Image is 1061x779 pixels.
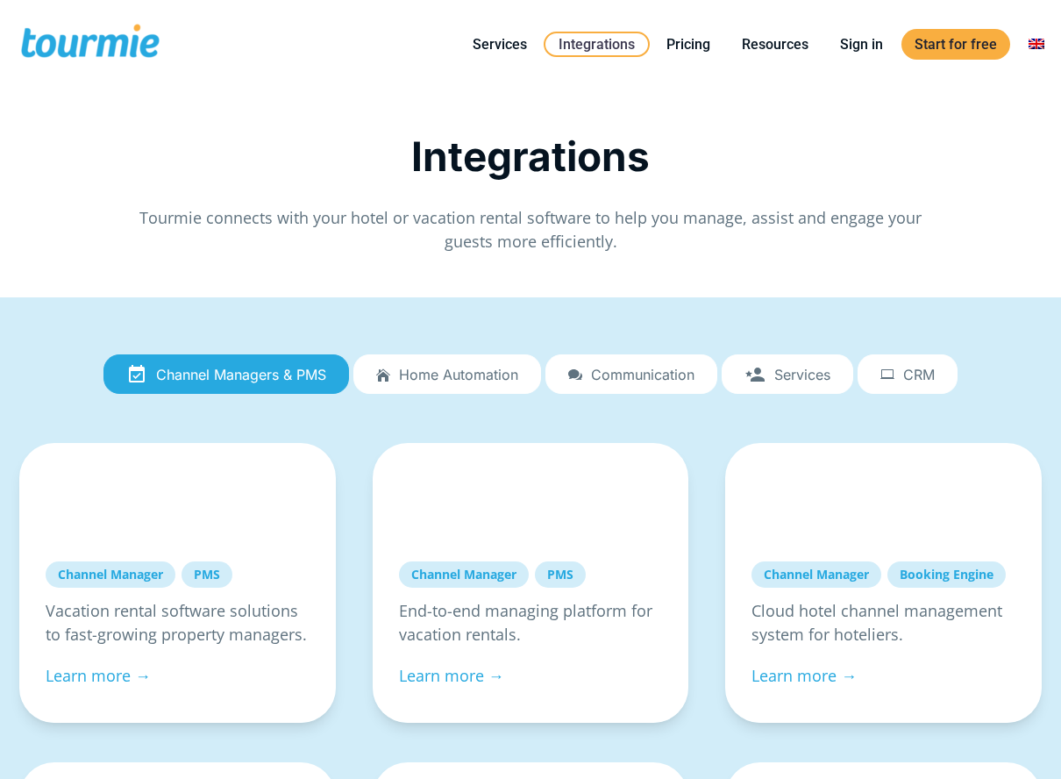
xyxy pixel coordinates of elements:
a: Learn more → [751,665,857,686]
a: Pricing [653,33,723,55]
a: PMS [535,561,586,588]
a: Learn more → [399,665,504,686]
span: Integrations [411,132,650,181]
span: Tourmie connects with your hotel or vacation rental software to help you manage, assist and engag... [139,207,922,252]
a: Services [459,33,540,55]
a: Home automation [353,354,541,395]
span: Channel Managers & PMS [156,367,326,382]
a: PMS [182,561,232,588]
a: Services [722,354,853,395]
a: Sign in [827,33,896,55]
a: Channel Manager [399,561,529,588]
p: Vacation rental software solutions to fast-growing property managers. [46,599,310,647]
span: Services [774,367,830,382]
a: Booking Engine [887,561,1006,588]
span: Home automation [399,367,518,382]
a: Communication [545,354,717,395]
a: CRM [858,354,958,395]
p: End-to-end managing platform for vacation rentals. [399,599,663,647]
p: Cloud hotel channel management system for hoteliers. [751,599,1015,647]
a: Channel Managers & PMS [103,354,349,395]
a: Learn more → [46,665,151,686]
a: Resources [729,33,822,55]
a: Integrations [544,32,650,57]
span: CRM [903,367,935,382]
a: Start for free [901,29,1010,60]
span: Communication [591,367,694,382]
a: Channel Manager [751,561,881,588]
a: Channel Manager [46,561,175,588]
